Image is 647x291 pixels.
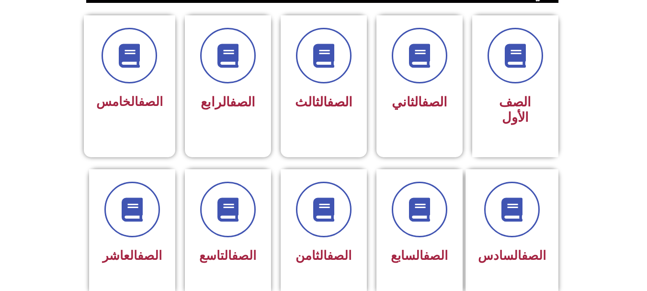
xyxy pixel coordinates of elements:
[392,94,447,110] span: الثاني
[295,94,352,110] span: الثالث
[201,94,255,110] span: الرابع
[478,248,546,263] span: السادس
[199,248,256,263] span: التاسع
[230,94,255,110] a: الصف
[295,248,352,263] span: الثامن
[391,248,448,263] span: السابع
[422,94,447,110] a: الصف
[137,248,162,263] a: الصف
[499,94,531,125] span: الصف الأول
[423,248,448,263] a: الصف
[96,94,163,109] span: الخامس
[102,248,162,263] span: العاشر
[327,94,352,110] a: الصف
[138,94,163,109] a: الصف
[327,248,352,263] a: الصف
[232,248,256,263] a: الصف
[522,248,546,263] a: الصف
